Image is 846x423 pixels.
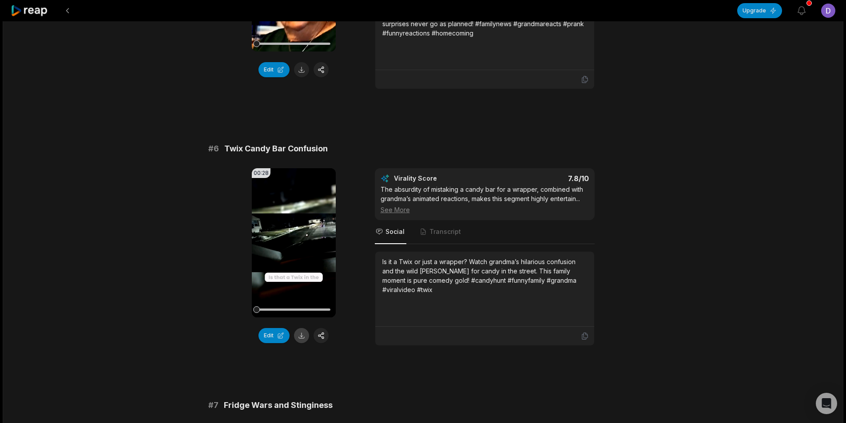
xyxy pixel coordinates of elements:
[208,142,219,155] span: # 6
[382,257,587,294] div: Is it a Twix or just a wrapper? Watch grandma’s hilarious confusion and the wild [PERSON_NAME] fo...
[258,328,290,343] button: Edit
[816,393,837,414] div: Open Intercom Messenger
[381,205,589,214] div: See More
[394,174,489,183] div: Virality Score
[224,142,328,155] span: Twix Candy Bar Confusion
[375,220,595,244] nav: Tabs
[224,399,333,411] span: Fridge Wars and Stinginess
[252,168,336,317] video: Your browser does not support mp4 format.
[258,62,290,77] button: Edit
[381,185,589,214] div: The absurdity of mistaking a candy bar for a wrapper, combined with grandma’s animated reactions,...
[385,227,405,236] span: Social
[493,174,589,183] div: 7.8 /10
[737,3,782,18] button: Upgrade
[429,227,461,236] span: Transcript
[208,399,218,411] span: # 7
